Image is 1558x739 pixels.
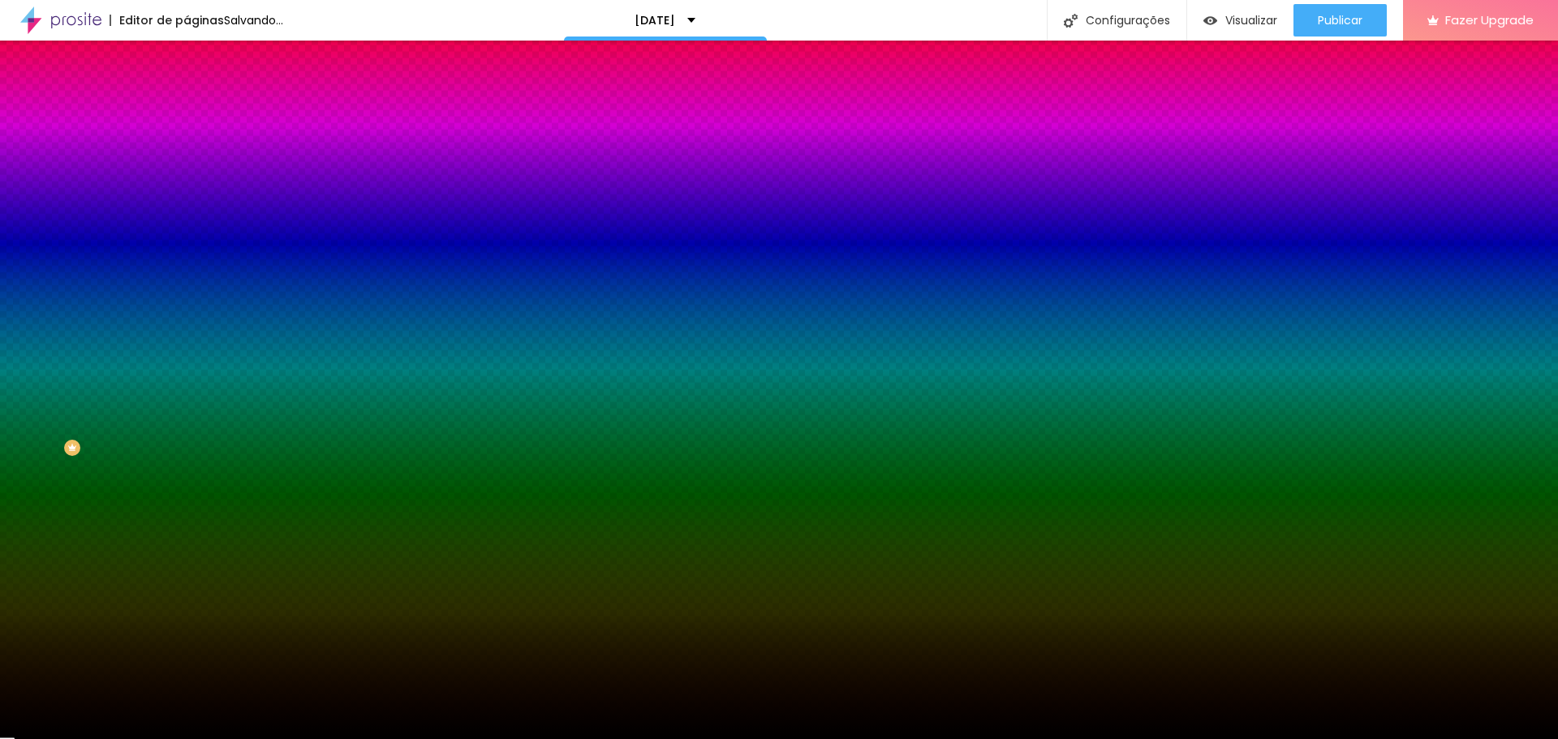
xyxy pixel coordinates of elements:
[224,15,283,26] div: Salvando...
[1203,14,1217,28] img: view-1.svg
[1187,4,1293,37] button: Visualizar
[635,15,675,26] p: [DATE]
[1293,4,1387,37] button: Publicar
[1318,14,1362,27] span: Publicar
[1225,14,1277,27] span: Visualizar
[1064,14,1078,28] img: Icone
[110,15,224,26] div: Editor de páginas
[1445,13,1534,27] span: Fazer Upgrade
